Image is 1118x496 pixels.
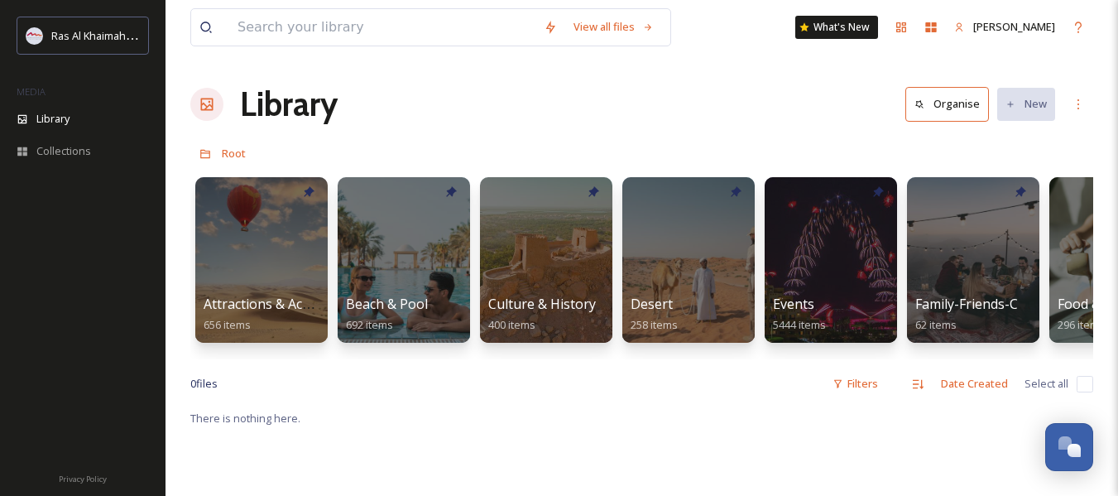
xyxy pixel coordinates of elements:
[204,295,343,313] span: Attractions & Activities
[36,143,91,159] span: Collections
[1058,317,1105,332] span: 296 items
[565,11,662,43] a: View all files
[204,317,251,332] span: 656 items
[190,376,218,392] span: 0 file s
[973,19,1055,34] span: [PERSON_NAME]
[488,296,596,332] a: Culture & History400 items
[36,111,70,127] span: Library
[773,296,826,332] a: Events5444 items
[488,295,596,313] span: Culture & History
[915,296,1086,332] a: Family-Friends-Couple-Solo62 items
[346,317,393,332] span: 692 items
[915,295,1086,313] span: Family-Friends-Couple-Solo
[59,468,107,488] a: Privacy Policy
[346,295,428,313] span: Beach & Pool
[59,474,107,484] span: Privacy Policy
[346,296,428,332] a: Beach & Pool692 items
[773,295,814,313] span: Events
[824,368,886,400] div: Filters
[773,317,826,332] span: 5444 items
[997,88,1055,120] button: New
[17,85,46,98] span: MEDIA
[1045,423,1093,471] button: Open Chat
[631,317,678,332] span: 258 items
[222,143,246,163] a: Root
[933,368,1016,400] div: Date Created
[1024,376,1068,392] span: Select all
[905,87,989,121] button: Organise
[795,16,878,39] a: What's New
[915,317,957,332] span: 62 items
[240,79,338,129] a: Library
[26,27,43,44] img: Logo_RAKTDA_RGB-01.png
[631,295,673,313] span: Desert
[946,11,1063,43] a: [PERSON_NAME]
[905,87,997,121] a: Organise
[631,296,678,332] a: Desert258 items
[229,9,535,46] input: Search your library
[222,146,246,161] span: Root
[204,296,343,332] a: Attractions & Activities656 items
[488,317,535,332] span: 400 items
[190,411,300,426] span: There is nothing here.
[51,27,285,43] span: Ras Al Khaimah Tourism Development Authority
